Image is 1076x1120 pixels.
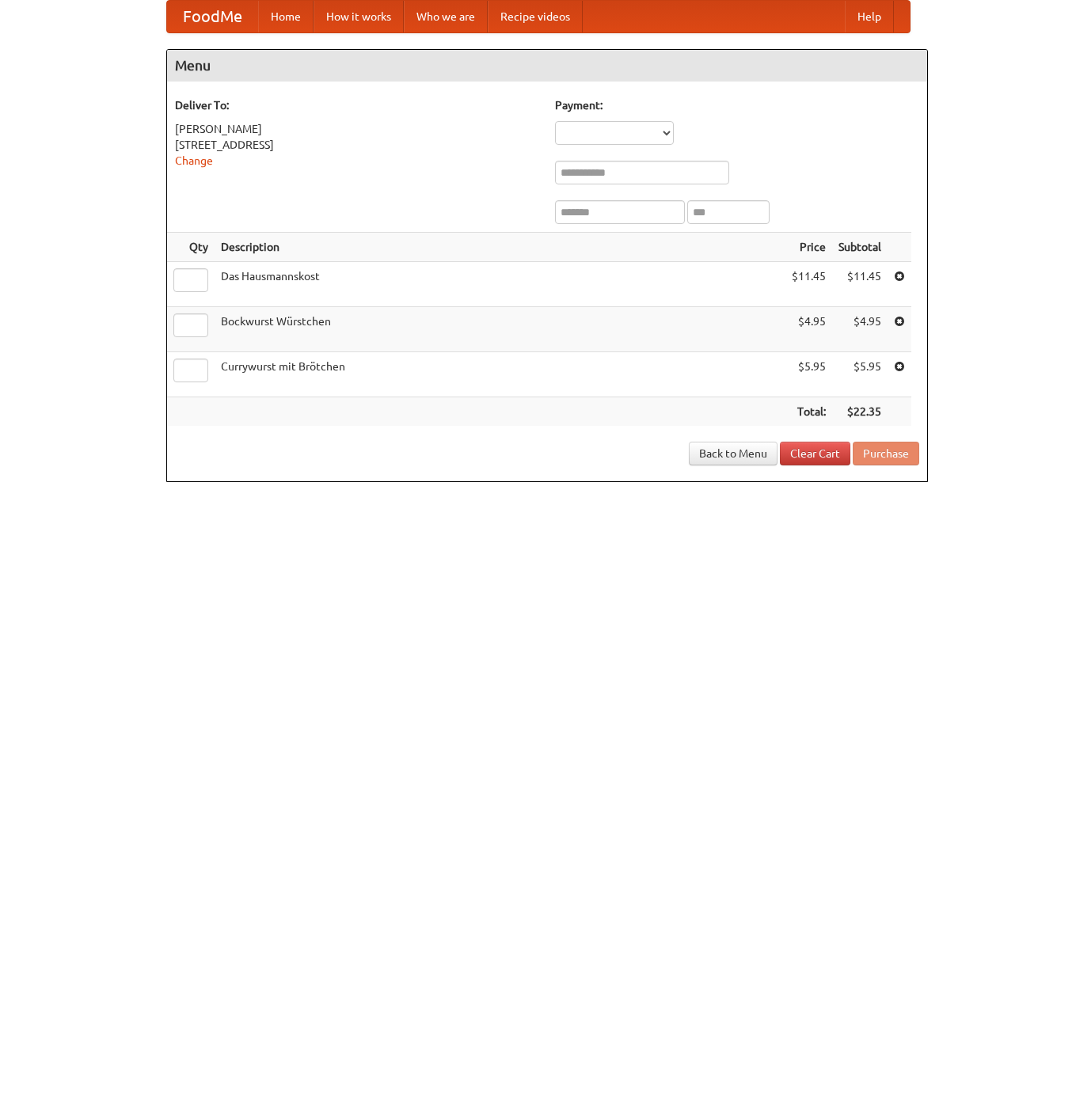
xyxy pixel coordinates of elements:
[832,262,888,307] td: $11.45
[488,1,583,32] a: Recipe videos
[780,442,850,465] a: Clear Cart
[167,50,927,82] h4: Menu
[832,233,888,262] th: Subtotal
[404,1,488,32] a: Who we are
[832,352,888,397] td: $5.95
[785,307,832,352] td: $4.95
[175,121,539,137] div: [PERSON_NAME]
[215,352,785,397] td: Currywurst mit Brötchen
[175,137,539,153] div: [STREET_ADDRESS]
[167,233,215,262] th: Qty
[689,442,778,465] a: Back to Menu
[853,442,919,465] button: Purchase
[167,1,258,32] a: FoodMe
[215,262,785,307] td: Das Hausmannskost
[314,1,404,32] a: How it works
[845,1,894,32] a: Help
[215,307,785,352] td: Bockwurst Würstchen
[785,262,832,307] td: $11.45
[785,352,832,397] td: $5.95
[175,154,213,167] a: Change
[832,307,888,352] td: $4.95
[785,233,832,262] th: Price
[215,233,785,262] th: Description
[832,397,888,427] th: $22.35
[785,397,832,427] th: Total:
[258,1,314,32] a: Home
[175,97,539,113] h5: Deliver To:
[555,97,919,113] h5: Payment:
